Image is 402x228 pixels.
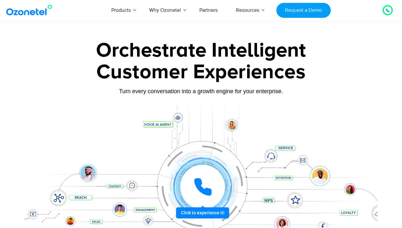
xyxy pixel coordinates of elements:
div: Turn every conversation into a growth engine for your enterprise. [24,88,378,95]
div: Customer Experiences [24,57,378,87]
div: Orchestrate Intelligent [24,40,378,61]
a: Request a Demo [276,3,331,18]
